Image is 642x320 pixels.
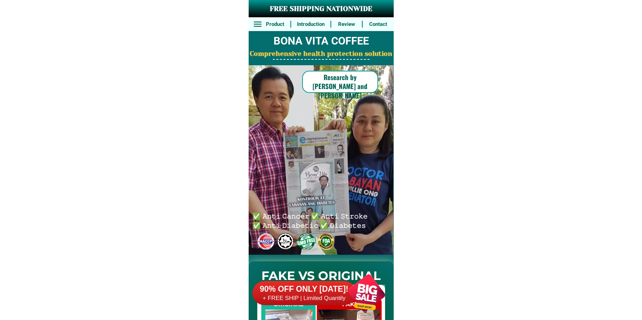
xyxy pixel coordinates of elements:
[249,4,394,14] h3: FREE SHIPPING NATIONWIDE
[366,20,390,28] h6: Contact
[335,20,358,28] h6: Review
[302,72,378,100] h6: Research by [PERSON_NAME] and [PERSON_NAME]
[252,294,356,302] h6: + FREE SHIP | Limited Quantily
[295,20,327,28] h6: Introduction
[252,284,356,294] h6: 90% OFF ONLY [DATE]!
[263,20,287,28] h6: Product
[249,49,394,59] h2: Comprehensive health protection solution
[252,211,371,229] h6: ✅ 𝙰𝚗𝚝𝚒 𝙲𝚊𝚗𝚌𝚎𝚛 ✅ 𝙰𝚗𝚝𝚒 𝚂𝚝𝚛𝚘𝚔𝚎 ✅ 𝙰𝚗𝚝𝚒 𝙳𝚒𝚊𝚋𝚎𝚝𝚒𝚌 ✅ 𝙳𝚒𝚊𝚋𝚎𝚝𝚎𝚜
[249,33,394,49] h2: BONA VITA COFFEE
[249,267,394,285] h2: FAKE VS ORIGINAL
